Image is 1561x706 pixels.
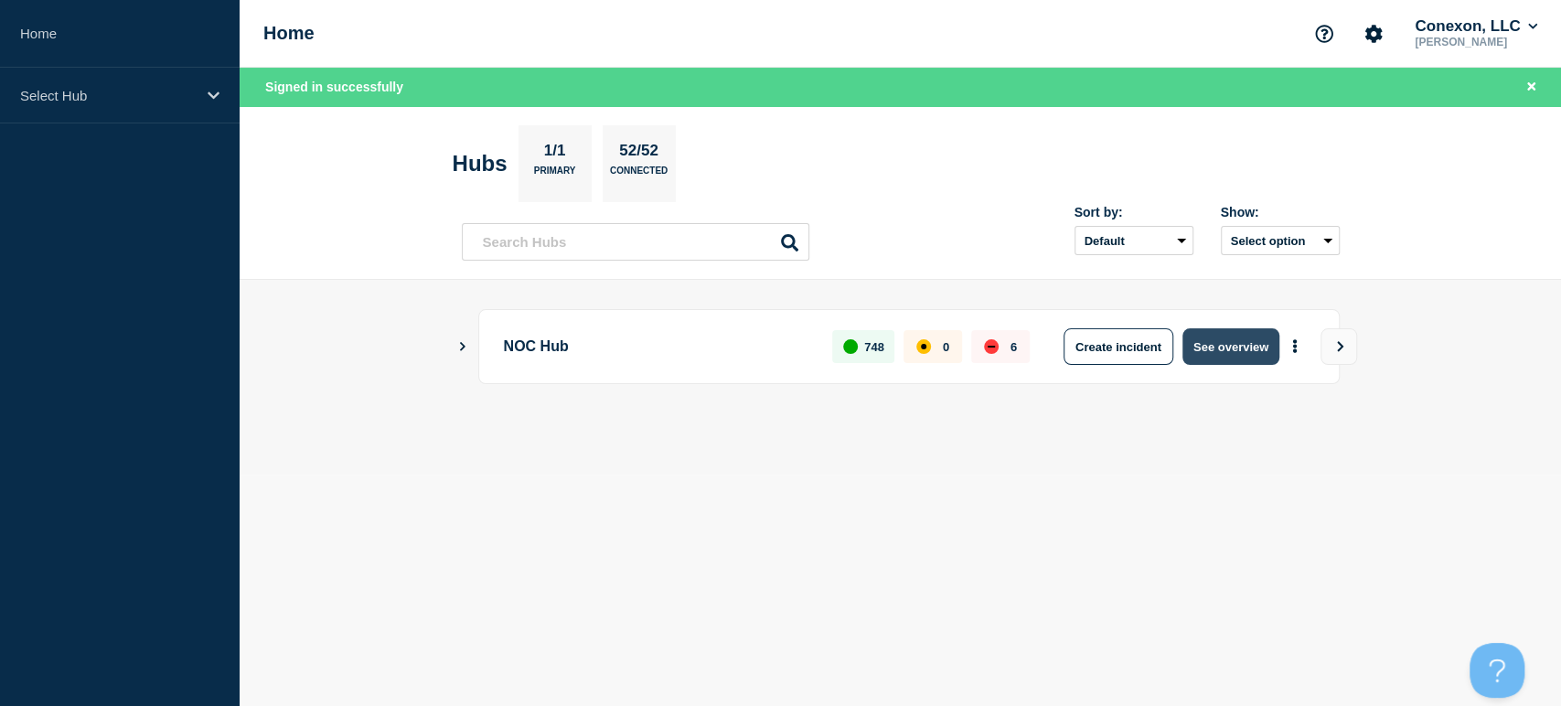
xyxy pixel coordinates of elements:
p: 52/52 [613,142,666,166]
button: Conexon, LLC [1411,17,1541,36]
p: Select Hub [20,88,196,103]
p: 1/1 [537,142,572,166]
div: down [984,339,999,354]
input: Search Hubs [462,223,809,261]
div: Sort by: [1075,205,1193,219]
p: Connected [610,166,668,185]
p: Primary [534,166,576,185]
button: See overview [1182,328,1279,365]
div: affected [916,339,931,354]
button: Account settings [1354,15,1393,53]
button: Close banner [1520,77,1543,98]
button: View [1320,328,1357,365]
button: Show Connected Hubs [458,340,467,354]
h1: Home [263,23,315,44]
iframe: Help Scout Beacon - Open [1470,643,1524,698]
p: 0 [943,340,949,354]
button: Support [1305,15,1343,53]
h2: Hubs [453,151,508,176]
button: Create incident [1064,328,1173,365]
p: 748 [864,340,884,354]
button: Select option [1221,226,1340,255]
span: Signed in successfully [265,80,403,94]
p: 6 [1010,340,1017,354]
div: Show: [1221,205,1340,219]
button: More actions [1283,330,1307,364]
select: Sort by [1075,226,1193,255]
div: up [843,339,858,354]
p: NOC Hub [504,328,812,365]
p: [PERSON_NAME] [1411,36,1541,48]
